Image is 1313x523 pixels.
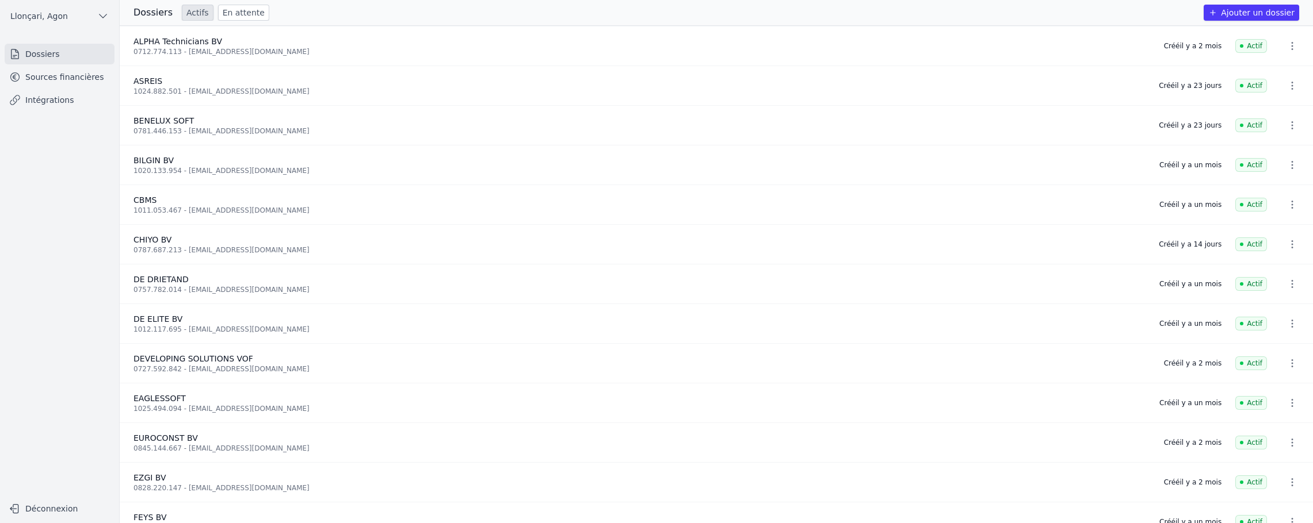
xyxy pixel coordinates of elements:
[1159,160,1222,170] div: Créé il y a un mois
[133,76,162,86] span: ASREIS
[1235,237,1267,251] span: Actif
[1164,478,1222,487] div: Créé il y a 2 mois
[133,275,189,284] span: DE DRIETAND
[1159,319,1222,328] div: Créé il y a un mois
[1235,475,1267,489] span: Actif
[133,116,194,125] span: BENELUX SOFT
[5,67,114,87] a: Sources financières
[133,126,1145,136] div: 0781.446.153 - [EMAIL_ADDRESS][DOMAIN_NAME]
[133,6,173,20] h3: Dossiers
[133,37,222,46] span: ALPHA Technicians BV
[10,10,68,22] span: Llonçari, Agon
[1235,39,1267,53] span: Actif
[1164,438,1222,447] div: Créé il y a 2 mois
[1235,396,1267,410] span: Actif
[133,314,182,324] span: DE ELITE BV
[133,364,1150,374] div: 0727.592.842 - [EMAIL_ADDRESS][DOMAIN_NAME]
[1159,81,1222,90] div: Créé il y a 23 jours
[133,285,1146,294] div: 0757.782.014 - [EMAIL_ADDRESS][DOMAIN_NAME]
[133,444,1150,453] div: 0845.144.667 - [EMAIL_ADDRESS][DOMAIN_NAME]
[133,166,1146,175] div: 1020.133.954 - [EMAIL_ADDRESS][DOMAIN_NAME]
[133,513,167,522] span: FEYS BV
[1235,356,1267,370] span: Actif
[1159,240,1222,249] div: Créé il y a 14 jours
[133,483,1150,493] div: 0828.220.147 - [EMAIL_ADDRESS][DOMAIN_NAME]
[1235,198,1267,211] span: Actif
[133,206,1146,215] div: 1011.053.467 - [EMAIL_ADDRESS][DOMAIN_NAME]
[5,7,114,25] button: Llonçari, Agon
[133,404,1146,413] div: 1025.494.094 - [EMAIL_ADDRESS][DOMAIN_NAME]
[133,245,1145,255] div: 0787.687.213 - [EMAIL_ADDRESS][DOMAIN_NAME]
[1159,279,1222,289] div: Créé il y a un mois
[5,90,114,110] a: Intégrations
[133,87,1145,96] div: 1024.882.501 - [EMAIL_ADDRESS][DOMAIN_NAME]
[133,195,157,205] span: CBMS
[5,44,114,64] a: Dossiers
[182,5,213,21] a: Actifs
[1235,158,1267,172] span: Actif
[133,325,1146,334] div: 1012.117.695 - [EMAIL_ADDRESS][DOMAIN_NAME]
[1235,277,1267,291] span: Actif
[1235,317,1267,330] span: Actif
[133,47,1150,56] div: 0712.774.113 - [EMAIL_ADDRESS][DOMAIN_NAME]
[133,433,198,443] span: EUROCONST BV
[133,394,186,403] span: EAGLESSOFT
[1235,118,1267,132] span: Actif
[1159,200,1222,209] div: Créé il y a un mois
[1235,436,1267,449] span: Actif
[1235,79,1267,93] span: Actif
[1159,398,1222,407] div: Créé il y a un mois
[1204,5,1299,21] button: Ajouter un dossier
[1164,41,1222,51] div: Créé il y a 2 mois
[133,354,253,363] span: DEVELOPING SOLUTIONS VOF
[1159,121,1222,130] div: Créé il y a 23 jours
[133,235,171,244] span: CHIYO BV
[218,5,269,21] a: En attente
[1164,359,1222,368] div: Créé il y a 2 mois
[5,499,114,518] button: Déconnexion
[133,156,174,165] span: BILGIN BV
[133,473,166,482] span: EZGI BV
